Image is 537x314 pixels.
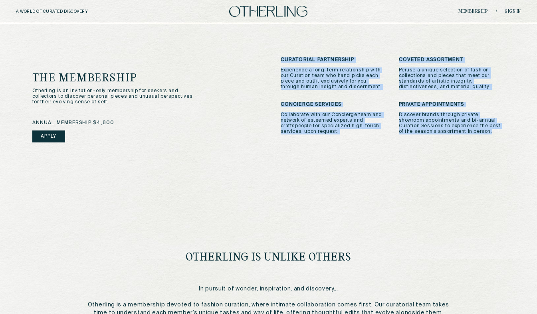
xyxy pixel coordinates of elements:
[281,112,387,134] p: Collaborate with our Concierge team and network of esteemed experts and craftspeople for speciali...
[399,57,505,63] h3: Coveted Assortment
[399,112,505,134] p: Discover brands through private showroom appointments and bi-annual Curation Sessions to experien...
[32,88,200,105] p: Otherling is an invitation-only membership for seekers and collectors to discover personal pieces...
[505,9,521,14] a: Sign in
[399,102,505,107] h3: Private Appointments
[458,9,488,14] a: Membership
[32,73,231,84] h1: the membership
[229,6,307,17] img: logo
[281,102,387,107] h3: Concierge Services
[496,8,497,14] span: /
[186,252,352,263] h1: otherling is unlike others
[399,67,505,90] p: Peruse a unique selection of fashion collections and pieces that meet our standards of artistic i...
[281,57,387,63] h3: Curatorial Partnership
[32,120,115,126] span: annual membership: $4,800
[16,9,123,14] h5: A WORLD OF CURATED DISCOVERY.
[32,130,65,142] a: Apply
[281,67,387,90] p: Experience a long-term relationship with our Curation team who hand picks each piece and outfit e...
